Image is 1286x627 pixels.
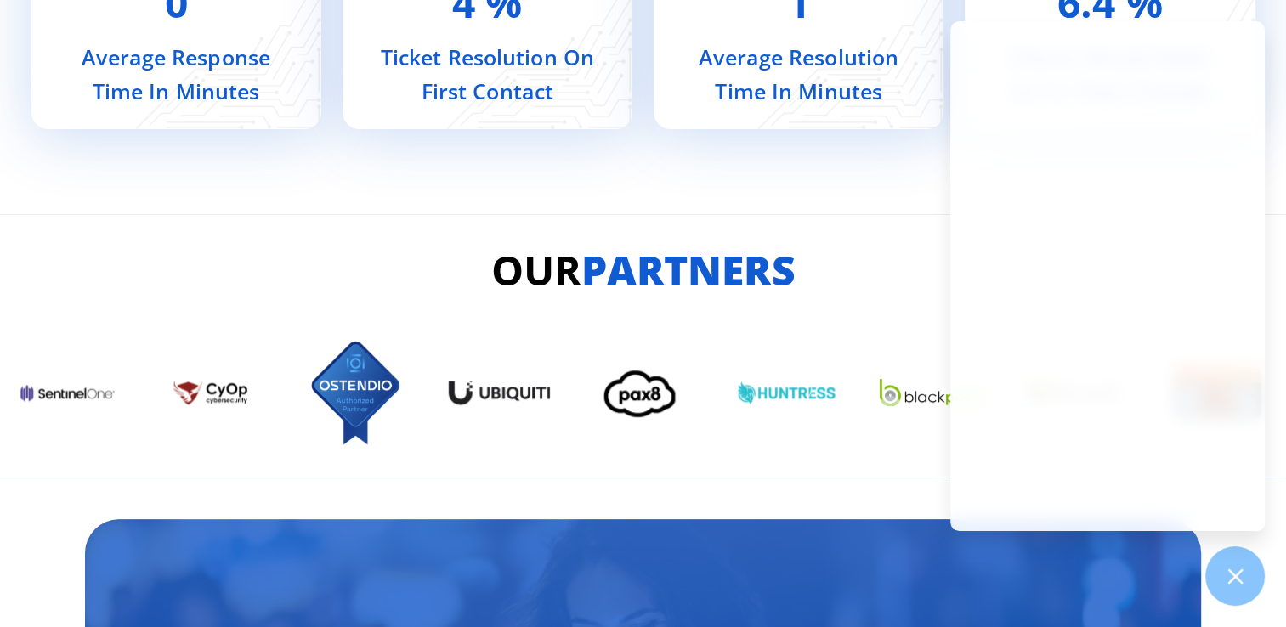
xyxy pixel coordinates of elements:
[304,335,405,451] div: 13 / 13
[736,380,837,406] img: huntress
[880,379,981,406] img: blackpoint
[950,21,1265,531] iframe: Chatgenie Messenger
[304,335,405,451] img: Ostendio Authorized Partner
[17,335,1269,451] div: Image Carousel
[880,379,981,406] div: 4 / 13
[378,40,597,108] h2: Ticket Resolution On First Contact
[449,376,550,410] img: Ubiquiti
[17,381,118,405] img: Sentinel One
[91,240,1196,301] h2: Our
[1168,358,1269,427] img: EOS
[592,364,694,421] div: 2 / 13
[17,381,118,405] div: 11 / 13
[581,242,796,297] strong: Partners
[449,376,550,410] div: 1 / 13
[161,374,262,411] div: 12 / 13
[161,374,262,411] img: CyOp Cyber Security
[592,364,694,421] img: pax
[67,40,286,108] h2: Average Response Time In Minutes
[689,40,908,108] h2: Average Resolution Time In Minutes
[1168,358,1269,427] div: 6 / 13
[736,380,837,406] div: 3 / 13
